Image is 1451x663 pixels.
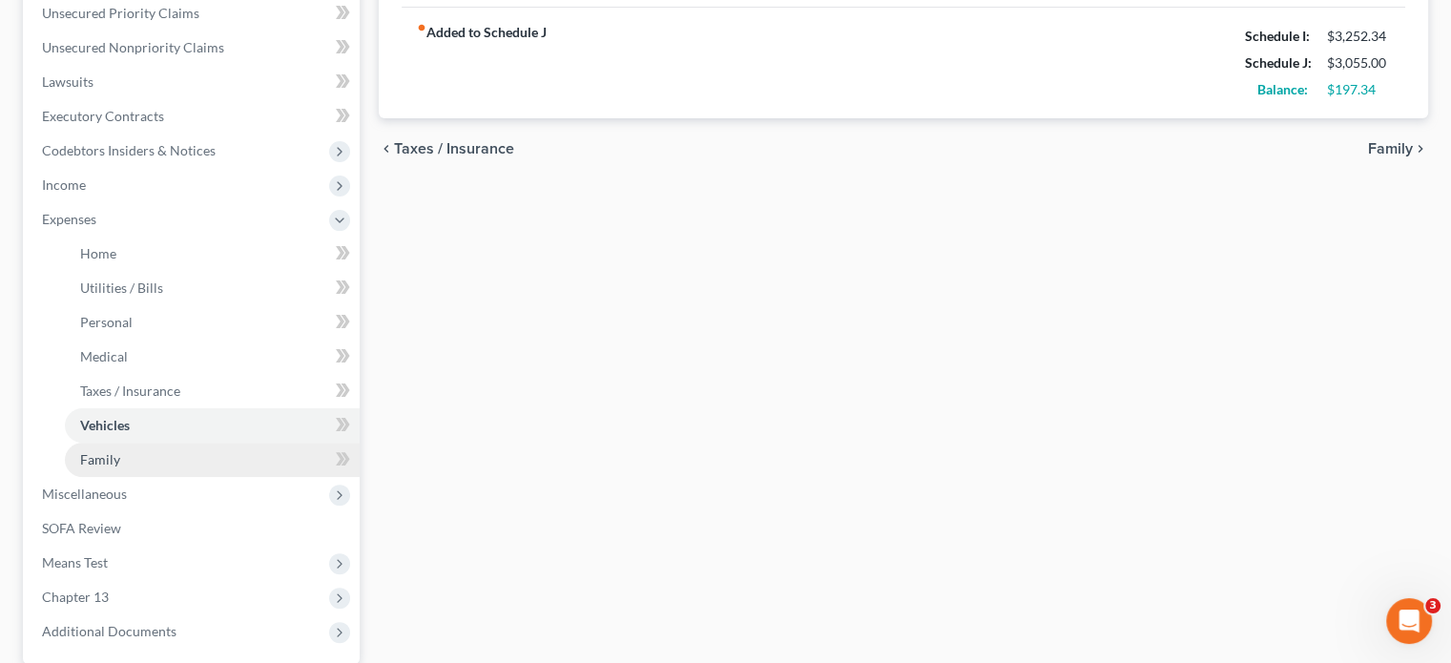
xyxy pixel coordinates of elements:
a: Vehicles [65,408,360,443]
span: Unsecured Nonpriority Claims [42,39,224,55]
strong: Added to Schedule J [417,23,547,103]
span: Utilities / Bills [80,280,163,296]
div: $197.34 [1327,80,1390,99]
span: Medical [80,348,128,364]
strong: Schedule I: [1245,28,1310,44]
span: Codebtors Insiders & Notices [42,142,216,158]
span: Expenses [42,211,96,227]
span: Income [42,176,86,193]
button: chevron_left Taxes / Insurance [379,141,514,156]
span: Additional Documents [42,623,176,639]
div: $3,252.34 [1327,27,1390,46]
span: Family [1368,141,1413,156]
div: $3,055.00 [1327,53,1390,73]
i: fiber_manual_record [417,23,426,32]
i: chevron_right [1413,141,1428,156]
span: Executory Contracts [42,108,164,124]
button: Family chevron_right [1368,141,1428,156]
span: Taxes / Insurance [394,141,514,156]
span: 3 [1425,598,1441,613]
span: Family [80,451,120,467]
a: Personal [65,305,360,340]
strong: Schedule J: [1245,54,1312,71]
span: Unsecured Priority Claims [42,5,199,21]
span: Personal [80,314,133,330]
a: Taxes / Insurance [65,374,360,408]
a: Utilities / Bills [65,271,360,305]
span: Lawsuits [42,73,93,90]
span: Means Test [42,554,108,570]
iframe: Intercom live chat [1386,598,1432,644]
strong: Balance: [1257,81,1308,97]
a: Executory Contracts [27,99,360,134]
span: SOFA Review [42,520,121,536]
a: Unsecured Nonpriority Claims [27,31,360,65]
a: Home [65,237,360,271]
span: Miscellaneous [42,486,127,502]
a: SOFA Review [27,511,360,546]
span: Vehicles [80,417,130,433]
a: Medical [65,340,360,374]
span: Taxes / Insurance [80,383,180,399]
i: chevron_left [379,141,394,156]
span: Chapter 13 [42,589,109,605]
a: Family [65,443,360,477]
span: Home [80,245,116,261]
a: Lawsuits [27,65,360,99]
